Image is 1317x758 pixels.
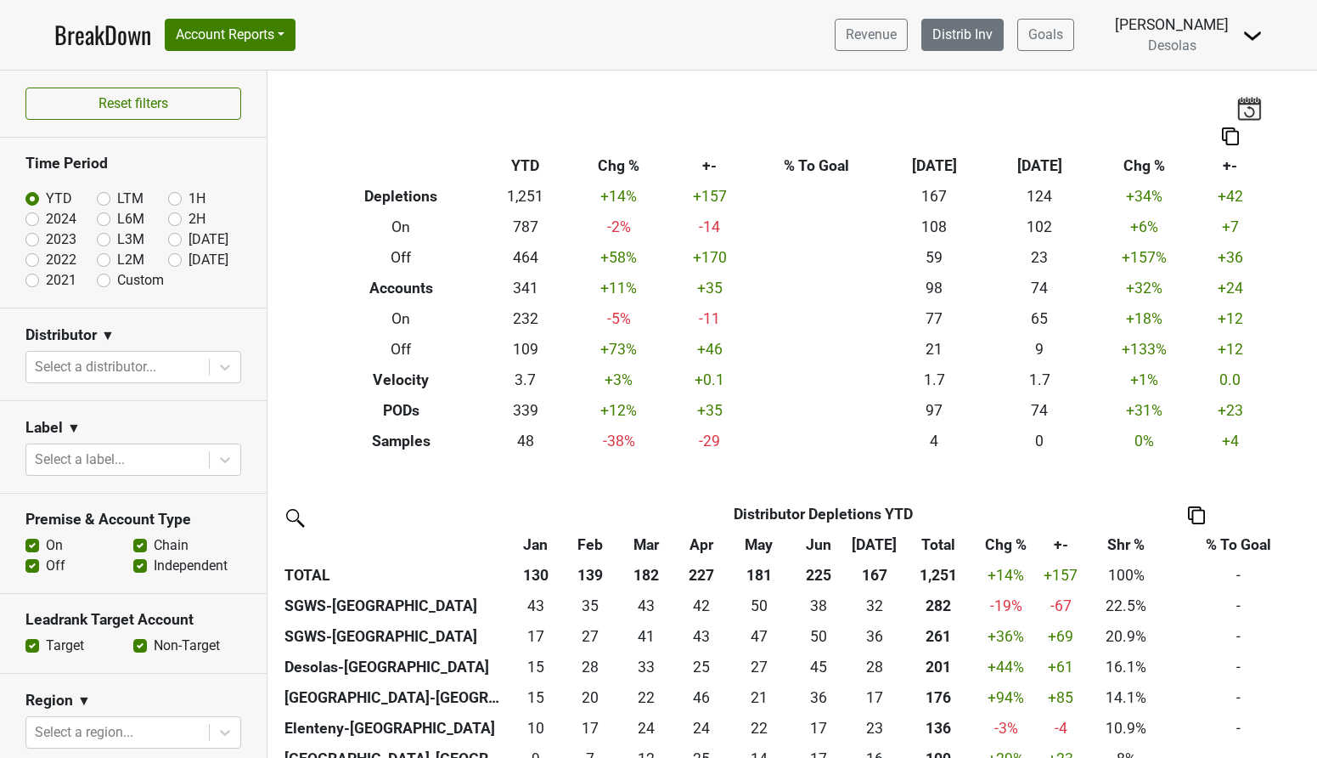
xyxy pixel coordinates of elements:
[988,567,1024,584] span: +14%
[46,250,76,270] label: 2022
[1168,621,1309,652] td: -
[563,591,617,621] td: 34.672
[481,151,570,182] th: YTD
[280,682,509,713] th: [GEOGRAPHIC_DATA]-[GEOGRAPHIC_DATA]
[987,182,1092,212] td: 124
[321,395,481,426] th: PODs
[679,656,723,678] div: 25
[795,687,841,709] div: 36
[1197,426,1264,456] td: +4
[907,717,971,739] div: 136
[617,713,675,744] td: 24
[189,209,205,229] label: 2H
[1084,529,1168,560] th: Shr %: activate to sort column ascending
[668,274,751,304] td: +35
[903,560,974,591] th: 1,251
[46,270,76,291] label: 2021
[668,182,751,212] td: +157
[903,652,974,682] th: 201.023
[1168,529,1309,560] th: % To Goal: activate to sort column ascending
[1168,713,1309,744] td: -
[25,419,63,437] h3: Label
[850,717,899,739] div: 23
[668,334,751,365] td: +46
[1084,713,1168,744] td: 10.9%
[117,229,144,250] label: L3M
[621,625,671,648] div: 41
[563,652,617,682] td: 28.169
[481,426,570,456] td: 48
[1168,652,1309,682] td: -
[846,682,903,713] td: 16.5
[77,691,91,711] span: ▼
[321,426,481,456] th: Samples
[25,511,241,529] h3: Premise & Account Type
[846,560,903,591] th: 167
[987,304,1092,335] td: 65
[731,687,786,709] div: 21
[1044,567,1078,584] span: +157
[1197,243,1264,274] td: +36
[509,621,563,652] td: 17
[117,250,144,270] label: L2M
[668,151,751,182] th: +-
[1115,14,1229,36] div: [PERSON_NAME]
[1042,687,1081,709] div: +85
[791,652,846,682] td: 44.839
[975,682,1038,713] td: +94 %
[154,535,189,556] label: Chain
[846,529,903,560] th: Jul: activate to sort column ascending
[679,717,723,739] div: 24
[567,625,613,648] div: 27
[1197,365,1264,395] td: 0.0
[513,625,559,648] div: 17
[280,591,509,621] th: SGWS-[GEOGRAPHIC_DATA]
[675,652,728,682] td: 24.668
[882,182,988,212] td: 167
[570,151,668,182] th: Chg %
[570,395,668,426] td: +12 %
[675,621,728,652] td: 43
[882,426,988,456] td: 4
[481,365,570,395] td: 3.7
[25,155,241,173] h3: Time Period
[563,682,617,713] td: 20
[795,656,841,678] div: 45
[570,304,668,335] td: -5 %
[25,326,97,344] h3: Distributor
[570,243,668,274] td: +58 %
[975,713,1038,744] td: -3 %
[903,529,974,560] th: Total: activate to sort column ascending
[280,652,509,682] th: Desolas-[GEOGRAPHIC_DATA]
[791,529,846,560] th: Jun: activate to sort column ascending
[280,560,509,591] th: TOTAL
[321,243,481,274] th: Off
[617,682,675,713] td: 22
[1084,652,1168,682] td: 16.1%
[567,717,613,739] div: 17
[280,713,509,744] th: Elenteny-[GEOGRAPHIC_DATA]
[850,687,899,709] div: 17
[509,652,563,682] td: 15.002
[903,591,974,621] th: 281.830
[975,591,1038,621] td: -19 %
[850,625,899,648] div: 36
[1092,212,1197,243] td: +6 %
[570,334,668,365] td: +73 %
[1038,529,1084,560] th: +-: activate to sort column ascending
[791,621,846,652] td: 50
[509,591,563,621] td: 42.99
[567,595,613,617] div: 35
[101,325,115,346] span: ▼
[1084,591,1168,621] td: 22.5%
[481,274,570,304] td: 341
[567,687,613,709] div: 20
[795,717,841,739] div: 17
[513,656,559,678] div: 15
[46,229,76,250] label: 2023
[617,560,675,591] th: 182
[882,395,988,426] td: 97
[481,212,570,243] td: 787
[675,682,728,713] td: 46
[731,625,786,648] div: 47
